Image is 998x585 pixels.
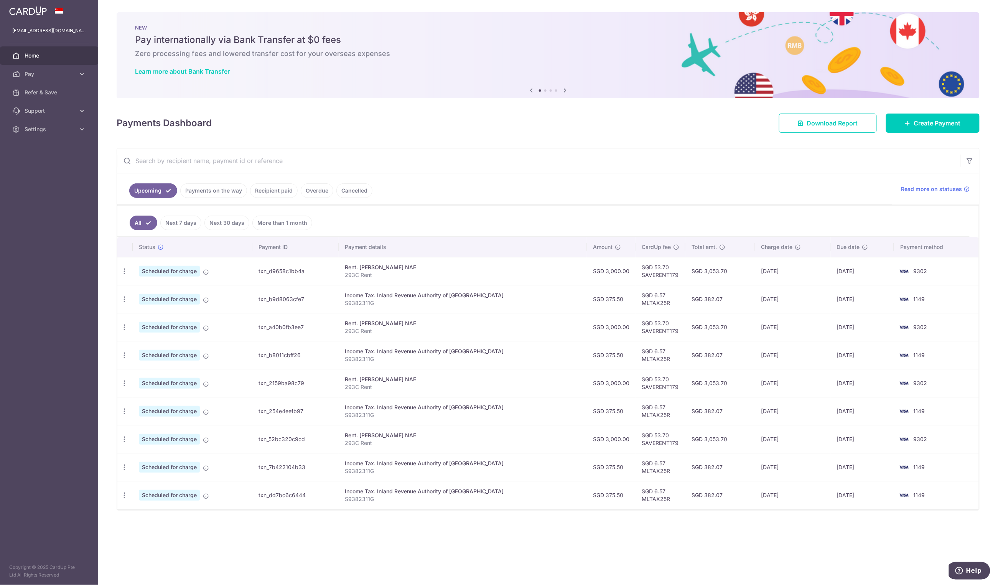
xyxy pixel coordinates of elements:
[345,299,581,307] p: S9382311G
[139,243,155,251] span: Status
[896,463,912,472] img: Bank Card
[587,397,636,425] td: SGD 375.50
[896,267,912,276] img: Bank Card
[913,268,927,274] span: 9302
[755,257,831,285] td: [DATE]
[345,460,581,467] div: Income Tax. Inland Revenue Authority of [GEOGRAPHIC_DATA]
[913,408,925,414] span: 1149
[252,341,339,369] td: txn_b8011cbff26
[252,257,339,285] td: txn_d9658c1bb4a
[913,464,925,470] span: 1149
[685,369,755,397] td: SGD 3,053.70
[252,369,339,397] td: txn_2159ba98c79
[139,490,200,501] span: Scheduled for charge
[160,216,201,230] a: Next 7 days
[252,397,339,425] td: txn_254e4eefb97
[252,313,339,341] td: txn_a40b0fb3ee7
[755,397,831,425] td: [DATE]
[129,183,177,198] a: Upcoming
[896,379,912,388] img: Bank Card
[345,467,581,475] p: S9382311G
[345,495,581,503] p: S9382311G
[252,237,339,257] th: Payment ID
[913,324,927,330] span: 9302
[345,355,581,363] p: S9382311G
[685,341,755,369] td: SGD 382.07
[896,407,912,416] img: Bank Card
[25,70,75,78] span: Pay
[135,49,961,58] h6: Zero processing fees and lowered transfer cost for your overseas expenses
[894,237,979,257] th: Payment method
[336,183,372,198] a: Cancelled
[135,68,230,75] a: Learn more about Bank Transfer
[913,296,925,302] span: 1149
[636,341,685,369] td: SGD 6.57 MLTAX25R
[339,237,587,257] th: Payment details
[130,216,157,230] a: All
[587,369,636,397] td: SGD 3,000.00
[636,285,685,313] td: SGD 6.57 MLTAX25R
[252,481,339,509] td: txn_dd7bc6c6444
[636,481,685,509] td: SGD 6.57 MLTAX25R
[779,114,877,133] a: Download Report
[9,6,47,15] img: CardUp
[913,352,925,358] span: 1149
[345,432,581,439] div: Rent. [PERSON_NAME] NAE
[587,313,636,341] td: SGD 3,000.00
[755,453,831,481] td: [DATE]
[831,453,894,481] td: [DATE]
[831,369,894,397] td: [DATE]
[636,425,685,453] td: SGD 53.70 SAVERENT179
[636,257,685,285] td: SGD 53.70 SAVERENT179
[345,320,581,327] div: Rent. [PERSON_NAME] NAE
[755,425,831,453] td: [DATE]
[135,25,961,31] p: NEW
[896,435,912,444] img: Bank Card
[180,183,247,198] a: Payments on the way
[901,185,962,193] span: Read more on statuses
[25,89,75,96] span: Refer & Save
[896,323,912,332] img: Bank Card
[117,12,980,98] img: Bank transfer banner
[301,183,333,198] a: Overdue
[25,107,75,115] span: Support
[685,481,755,509] td: SGD 382.07
[642,243,671,251] span: CardUp fee
[913,380,927,386] span: 9302
[831,425,894,453] td: [DATE]
[587,341,636,369] td: SGD 375.50
[345,327,581,335] p: 293C Rent
[587,481,636,509] td: SGD 375.50
[587,453,636,481] td: SGD 375.50
[914,119,961,128] span: Create Payment
[345,376,581,383] div: Rent. [PERSON_NAME] NAE
[761,243,793,251] span: Charge date
[345,439,581,447] p: 293C Rent
[139,266,200,277] span: Scheduled for charge
[139,350,200,361] span: Scheduled for charge
[587,285,636,313] td: SGD 375.50
[252,285,339,313] td: txn_b9d8063cfe7
[807,119,858,128] span: Download Report
[252,216,312,230] a: More than 1 month
[831,257,894,285] td: [DATE]
[25,52,75,59] span: Home
[139,294,200,305] span: Scheduled for charge
[252,425,339,453] td: txn_52bc320c9cd
[755,369,831,397] td: [DATE]
[685,257,755,285] td: SGD 3,053.70
[685,425,755,453] td: SGD 3,053.70
[901,185,970,193] a: Read more on statuses
[831,481,894,509] td: [DATE]
[896,351,912,360] img: Bank Card
[755,481,831,509] td: [DATE]
[685,397,755,425] td: SGD 382.07
[139,406,200,417] span: Scheduled for charge
[896,491,912,500] img: Bank Card
[685,285,755,313] td: SGD 382.07
[636,313,685,341] td: SGD 53.70 SAVERENT179
[831,313,894,341] td: [DATE]
[25,125,75,133] span: Settings
[636,397,685,425] td: SGD 6.57 MLTAX25R
[139,322,200,333] span: Scheduled for charge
